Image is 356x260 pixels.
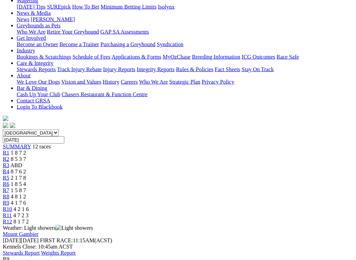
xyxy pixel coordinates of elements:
[11,156,26,162] span: 8 5 3 7
[100,4,156,10] a: Minimum Betting Limits
[169,79,200,85] a: Strategic Plan
[11,200,26,206] span: 4 1 7 6
[3,212,12,218] a: R11
[13,212,29,218] span: 4 7 2 3
[17,48,35,54] a: Industry
[192,54,240,60] a: Breeding Information
[3,169,9,174] a: R4
[17,41,58,47] a: Become an Owner
[163,54,191,60] a: MyOzChase
[3,181,9,187] a: R6
[3,162,9,168] a: R3
[17,91,353,98] div: Bar & Dining
[276,54,299,60] a: Race Safe
[17,4,46,10] a: [DATE] Tips
[17,54,71,60] a: Bookings & Scratchings
[17,85,47,91] a: Bar & Dining
[17,29,46,35] a: Who We Are
[139,79,168,85] a: Who We Are
[17,16,29,22] a: News
[103,66,135,72] a: Injury Reports
[11,150,26,156] span: 1 8 7 2
[121,79,138,85] a: Careers
[17,66,353,73] div: Care & Integrity
[11,187,26,193] span: 1 5 8 7
[3,175,9,181] a: R5
[242,66,274,72] a: Stay On Track
[137,66,175,72] a: Integrity Reports
[17,29,353,35] div: Greyhounds as Pets
[3,200,9,206] a: R9
[3,187,9,193] a: R7
[3,206,12,212] a: R10
[11,169,26,174] span: 8 7 6 2
[3,250,40,256] a: Stewards Report
[14,206,29,212] span: 4 2 1 6
[3,116,8,121] img: logo-grsa-white.png
[11,181,26,187] span: 1 8 5 4
[17,35,46,41] a: Get Involved
[17,16,353,23] div: News & Media
[17,73,31,79] a: About
[17,23,60,29] a: Greyhounds as Pets
[3,225,93,231] span: Weather: Light showers
[202,79,234,85] a: Privacy Policy
[40,237,112,243] span: 11:15AM(ACST)
[17,98,50,104] a: Contact GRSA
[176,66,213,72] a: Rules & Policies
[3,244,353,250] div: Kennels Close: 10:45am ACST
[103,79,119,85] a: History
[3,136,64,144] input: Select date
[3,156,9,162] a: R2
[72,4,99,10] a: How To Bet
[3,123,8,128] img: facebook.svg
[100,41,155,47] a: Purchasing a Greyhound
[11,175,26,181] span: 2 1 7 8
[3,144,31,149] a: SUMMARY
[3,150,9,156] a: R1
[158,4,175,10] a: Isolynx
[14,219,29,225] span: 8 1 7 2
[41,250,76,256] a: Weights Report
[17,104,63,110] a: Login To Blackbook
[17,4,353,10] div: Wagering
[3,219,12,225] a: R12
[100,29,149,35] a: GAP SA Assessments
[17,91,60,97] a: Cash Up Your Club
[40,237,73,243] span: FIRST RACE:
[61,79,101,85] a: Vision and Values
[10,162,22,168] span: ABD
[32,144,51,149] span: 12 races
[62,91,147,97] a: Chasers Restaurant & Function Centre
[47,4,71,10] a: SUREpick
[3,194,9,200] a: R8
[11,194,26,200] span: 4 8 1 2
[17,41,353,48] div: Get Involved
[56,225,93,231] img: Light showers
[17,79,353,85] div: About
[72,54,110,60] a: Schedule of Fees
[3,237,21,243] span: [DATE]
[17,66,56,72] a: Stewards Reports
[242,54,275,60] a: ICG Outcomes
[112,54,161,60] a: Applications & Forms
[59,41,99,47] a: Become a Trainer
[17,79,60,85] a: We Love Our Dogs
[17,10,51,16] a: News & Media
[3,231,39,237] a: Mount Gambier
[47,29,99,35] a: Retire Your Greyhound
[31,16,75,22] a: [PERSON_NAME]
[157,41,183,47] a: Syndication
